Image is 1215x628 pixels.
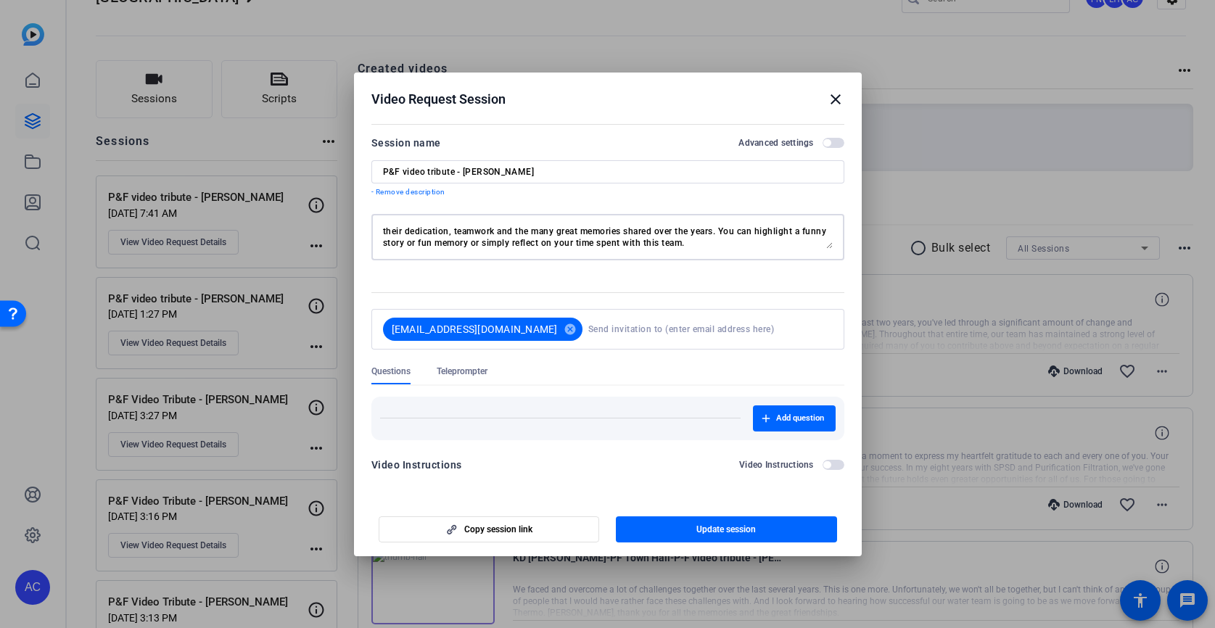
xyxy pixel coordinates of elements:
[588,315,827,344] input: Send invitation to (enter email address here)
[827,91,844,108] mat-icon: close
[371,134,441,152] div: Session name
[753,405,836,431] button: Add question
[558,323,582,336] mat-icon: cancel
[371,91,844,108] div: Video Request Session
[379,516,600,542] button: Copy session link
[371,186,844,198] p: - Remove description
[392,322,558,336] span: [EMAIL_ADDRESS][DOMAIN_NAME]
[383,166,833,178] input: Enter Session Name
[739,459,814,471] h2: Video Instructions
[371,365,411,377] span: Questions
[616,516,837,542] button: Update session
[776,413,824,424] span: Add question
[696,524,756,535] span: Update session
[738,137,813,149] h2: Advanced settings
[437,365,487,377] span: Teleprompter
[464,524,532,535] span: Copy session link
[371,456,462,474] div: Video Instructions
